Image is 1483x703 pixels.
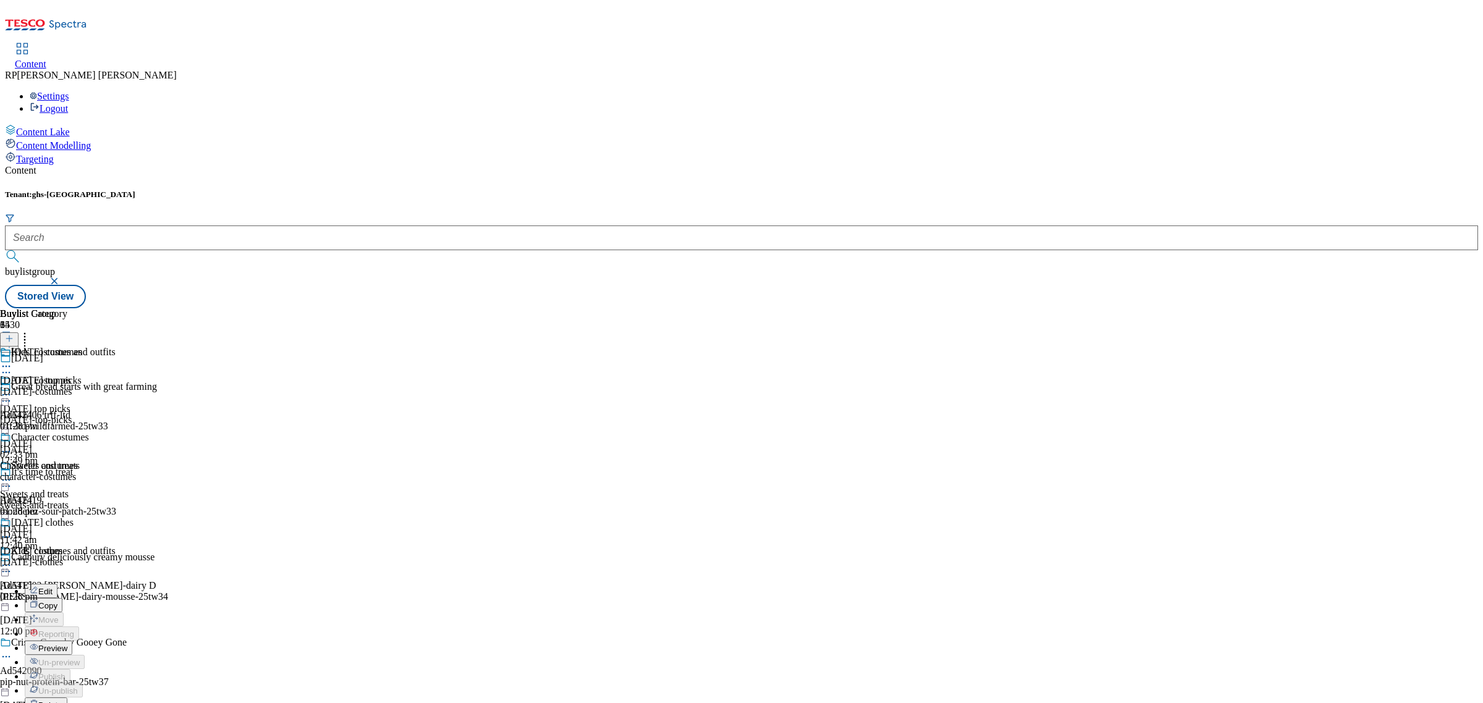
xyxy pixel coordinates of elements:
[38,672,65,681] span: Publish
[38,629,74,639] span: Reporting
[25,626,79,641] button: Reporting
[5,138,1478,151] a: Content Modelling
[15,59,46,69] span: Content
[5,151,1478,165] a: Targeting
[15,44,46,70] a: Content
[5,225,1478,250] input: Search
[16,140,91,151] span: Content Modelling
[16,154,54,164] span: Targeting
[5,285,86,308] button: Stored View
[5,266,55,277] span: buylistgroup
[38,601,57,610] span: Copy
[5,165,1478,176] div: Content
[38,658,80,667] span: Un-preview
[25,683,83,697] button: Un-publish
[11,432,89,443] div: Character costumes
[32,190,135,199] span: ghs-[GEOGRAPHIC_DATA]
[5,213,15,223] svg: Search Filters
[30,91,69,101] a: Settings
[25,598,62,612] button: Copy
[25,655,85,669] button: Un-preview
[5,124,1478,138] a: Content Lake
[30,103,68,114] a: Logout
[11,347,82,358] div: [DATE] costumes
[38,615,59,625] span: Move
[16,127,70,137] span: Content Lake
[25,669,70,683] button: Publish
[25,641,72,655] button: Preview
[5,190,1478,200] h5: Tenant:
[25,612,64,626] button: Move
[5,70,17,80] span: RP
[11,517,74,528] div: [DATE] clothes
[38,686,78,696] span: Un-publish
[38,644,67,653] span: Preview
[17,70,177,80] span: [PERSON_NAME] [PERSON_NAME]
[11,381,157,392] div: Great bread starts with great farming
